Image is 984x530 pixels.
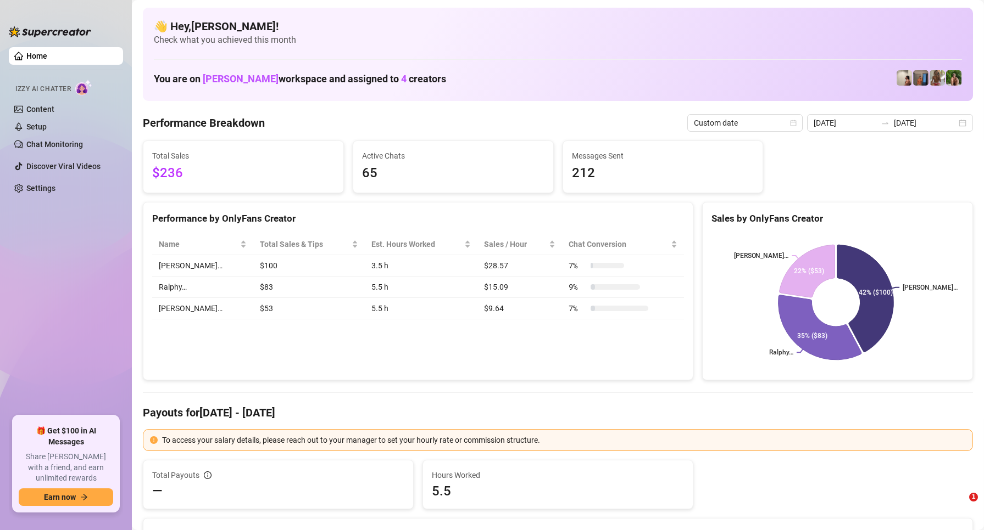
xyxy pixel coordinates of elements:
span: 7 % [569,260,586,272]
span: 7 % [569,302,586,314]
td: 3.5 h [365,255,477,277]
span: info-circle [204,471,212,479]
img: Ralphy [897,70,912,86]
img: Nathaniel [946,70,961,86]
span: 🎁 Get $100 in AI Messages [19,426,113,447]
iframe: Intercom live chat [947,493,973,519]
span: 65 [362,163,544,184]
span: Custom date [694,115,796,131]
th: Sales / Hour [477,234,563,255]
div: Sales by OnlyFans Creator [711,211,964,226]
span: Izzy AI Chatter [15,84,71,94]
a: Chat Monitoring [26,140,83,149]
td: Ralphy… [152,277,253,298]
span: Total Payouts [152,469,199,481]
td: [PERSON_NAME]… [152,255,253,277]
span: Messages Sent [572,150,754,162]
span: 1 [969,493,978,501]
img: AI Chatter [75,80,92,95]
a: Settings [26,184,55,193]
div: To access your salary details, please reach out to your manager to set your hourly rate or commis... [162,434,966,446]
span: 5.5 [432,482,684,500]
td: $28.57 [477,255,563,277]
td: $15.09 [477,277,563,298]
span: arrow-right [80,493,88,501]
text: [PERSON_NAME]… [734,252,789,260]
span: calendar [790,120,797,126]
h4: 👋 Hey, [PERSON_NAME] ! [154,19,962,34]
input: End date [894,117,957,129]
text: Ralphy… [769,349,793,357]
button: Earn nowarrow-right [19,488,113,506]
div: Performance by OnlyFans Creator [152,211,684,226]
a: Home [26,52,47,60]
a: Setup [26,122,47,131]
span: swap-right [881,119,890,127]
div: Est. Hours Worked [371,238,462,250]
td: 5.5 h [365,277,477,298]
h4: Payouts for [DATE] - [DATE] [143,405,973,420]
span: — [152,482,163,500]
td: $83 [253,277,365,298]
h1: You are on workspace and assigned to creators [154,73,446,85]
span: Active Chats [362,150,544,162]
img: logo-BBDzfeDw.svg [9,26,91,37]
td: 5.5 h [365,298,477,319]
span: Earn now [44,493,76,501]
h4: Performance Breakdown [143,115,265,131]
span: Check what you achieved this month [154,34,962,46]
td: $9.64 [477,298,563,319]
span: Hours Worked [432,469,684,481]
span: $236 [152,163,335,184]
th: Total Sales & Tips [253,234,365,255]
span: Sales / Hour [484,238,547,250]
a: Discover Viral Videos [26,162,101,171]
span: 212 [572,163,754,184]
span: to [881,119,890,127]
span: Chat Conversion [569,238,669,250]
img: Nathaniel [930,70,945,86]
span: 4 [401,73,407,84]
td: $53 [253,298,365,319]
span: Share [PERSON_NAME] with a friend, and earn unlimited rewards [19,452,113,484]
span: Name [159,238,238,250]
img: Wayne [913,70,929,86]
text: [PERSON_NAME]… [903,284,958,291]
input: Start date [814,117,876,129]
a: Content [26,105,54,114]
span: exclamation-circle [150,436,158,444]
span: Total Sales & Tips [260,238,349,250]
span: [PERSON_NAME] [203,73,279,84]
th: Chat Conversion [562,234,684,255]
td: $100 [253,255,365,277]
th: Name [152,234,253,255]
span: 9 % [569,281,586,293]
td: [PERSON_NAME]… [152,298,253,319]
span: Total Sales [152,150,335,162]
